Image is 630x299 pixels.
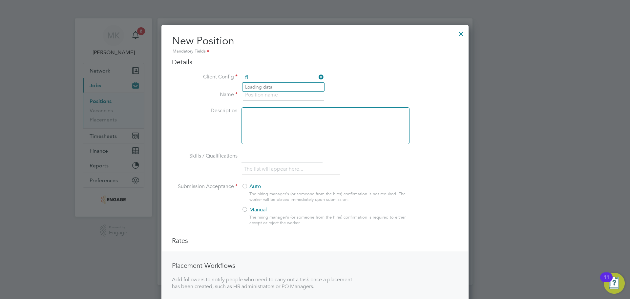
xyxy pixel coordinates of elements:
li: The list will appear here... [244,165,306,174]
input: Position name [243,89,324,101]
button: Open Resource Center, 11 new notifications [604,273,625,294]
h3: Details [172,58,458,66]
div: The hiring manager's (or someone from the hirer) confirmation is required to either accept or rej... [249,215,409,226]
label: Description [172,107,238,114]
h3: Rates [172,236,458,245]
input: Search for... [243,73,324,83]
label: Name [172,91,238,98]
label: Submission Acceptance [172,183,238,190]
label: Manual [241,206,404,213]
h2: New Position [172,34,458,55]
div: Add followers to notify people who need to carry out a task once a placement has been created, su... [172,276,352,290]
div: Mandatory Fields [172,48,458,55]
label: Client Config [172,74,238,80]
h3: Placement Workflows [172,261,352,270]
label: Auto [241,183,404,190]
div: The hiring manager's (or someone from the hirer) confirmation is not required. The worker will be... [249,191,409,203]
div: 11 [603,277,609,286]
li: Loading data [242,83,324,91]
label: Skills / Qualifications [172,153,238,160]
